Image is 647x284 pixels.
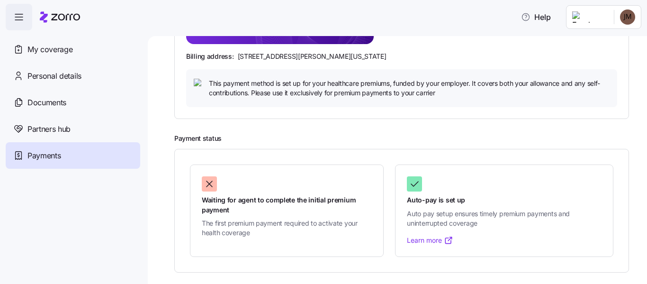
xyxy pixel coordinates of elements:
img: 42bfa7d5fb2e751aa5786dcb3ca98e1b [620,9,635,25]
span: [STREET_ADDRESS][PERSON_NAME][US_STATE] [238,52,386,61]
span: The first premium payment required to activate your health coverage [202,219,372,238]
button: Help [513,8,558,27]
a: Partners hub [6,116,140,142]
span: Payments [27,150,61,162]
img: Employer logo [572,11,606,23]
a: My coverage [6,36,140,63]
a: Payments [6,142,140,169]
span: Auto pay setup ensures timely premium payments and uninterrupted coverage [407,209,602,229]
span: My coverage [27,44,72,55]
span: Billing address: [186,52,234,61]
span: Documents [27,97,66,109]
a: Learn more [407,236,453,245]
span: Personal details [27,70,81,82]
img: icon bulb [194,79,205,90]
a: Personal details [6,63,140,89]
a: Documents [6,89,140,116]
span: Waiting for agent to complete the initial premium payment [202,195,372,215]
span: This payment method is set up for your healthcare premiums, funded by your employer. It covers bo... [209,79,610,98]
h2: Payment status [174,134,634,143]
span: Partners hub [27,123,71,135]
span: Help [521,11,551,23]
span: Auto-pay is set up [407,195,602,205]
